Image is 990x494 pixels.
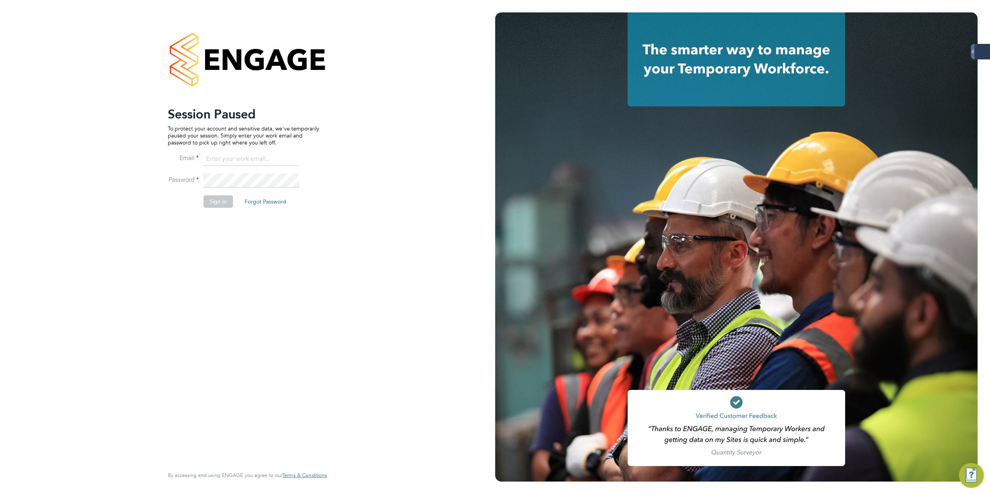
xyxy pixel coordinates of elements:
[204,195,233,208] button: Sign In
[238,195,292,208] button: Forgot Password
[959,463,984,488] button: Engage Resource Center
[204,152,299,166] input: Enter your work email...
[168,472,327,478] span: By accessing and using ENGAGE you agree to our
[168,154,199,162] label: Email
[168,176,199,184] label: Password
[168,125,319,146] p: To protect your account and sensitive data, we've temporarily paused your session. Simply enter y...
[282,472,327,478] a: Terms & Conditions
[168,106,319,122] h2: Session Paused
